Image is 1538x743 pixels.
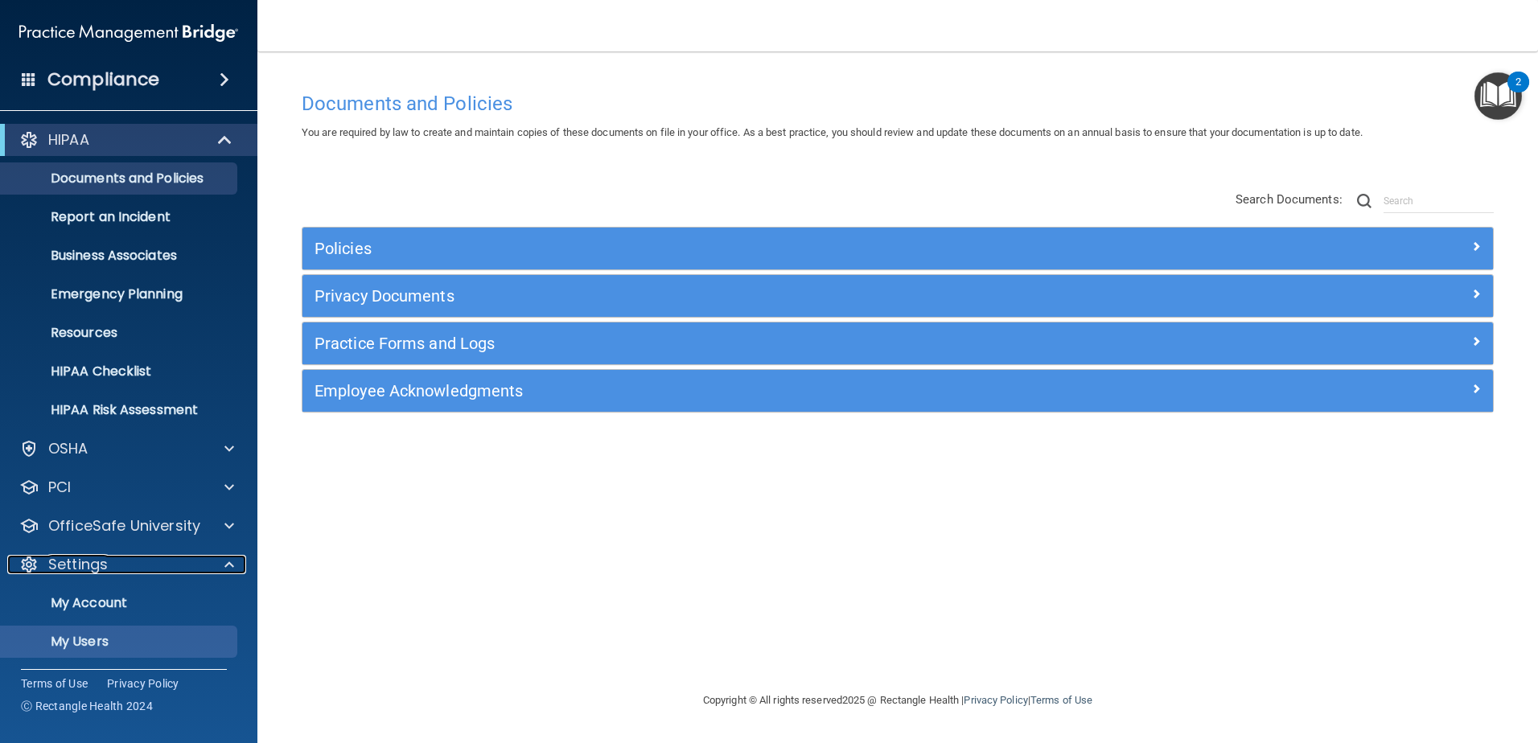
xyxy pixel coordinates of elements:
[10,209,230,225] p: Report an Incident
[10,595,230,611] p: My Account
[315,330,1481,356] a: Practice Forms and Logs
[19,478,234,497] a: PCI
[315,236,1481,261] a: Policies
[19,130,233,150] a: HIPAA
[19,555,234,574] a: Settings
[1474,72,1522,120] button: Open Resource Center, 2 new notifications
[21,698,153,714] span: Ⓒ Rectangle Health 2024
[315,382,1183,400] h5: Employee Acknowledgments
[1384,189,1494,213] input: Search
[302,93,1494,114] h4: Documents and Policies
[47,68,159,91] h4: Compliance
[10,363,230,380] p: HIPAA Checklist
[604,675,1191,726] div: Copyright © All rights reserved 2025 @ Rectangle Health | |
[315,287,1183,305] h5: Privacy Documents
[315,283,1481,309] a: Privacy Documents
[10,634,230,650] p: My Users
[10,402,230,418] p: HIPAA Risk Assessment
[48,555,108,574] p: Settings
[1260,629,1519,693] iframe: Drift Widget Chat Controller
[1030,694,1092,706] a: Terms of Use
[48,439,88,458] p: OSHA
[19,516,234,536] a: OfficeSafe University
[10,248,230,264] p: Business Associates
[48,130,89,150] p: HIPAA
[1236,192,1343,207] span: Search Documents:
[48,478,71,497] p: PCI
[48,516,200,536] p: OfficeSafe University
[19,439,234,458] a: OSHA
[10,286,230,302] p: Emergency Planning
[107,675,179,692] a: Privacy Policy
[10,170,230,187] p: Documents and Policies
[19,17,238,49] img: PMB logo
[1357,194,1371,208] img: ic-search.3b580494.png
[302,126,1363,138] span: You are required by law to create and maintain copies of these documents on file in your office. ...
[21,675,88,692] a: Terms of Use
[315,378,1481,404] a: Employee Acknowledgments
[315,335,1183,352] h5: Practice Forms and Logs
[964,694,1027,706] a: Privacy Policy
[315,240,1183,257] h5: Policies
[1515,82,1521,103] div: 2
[10,325,230,341] p: Resources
